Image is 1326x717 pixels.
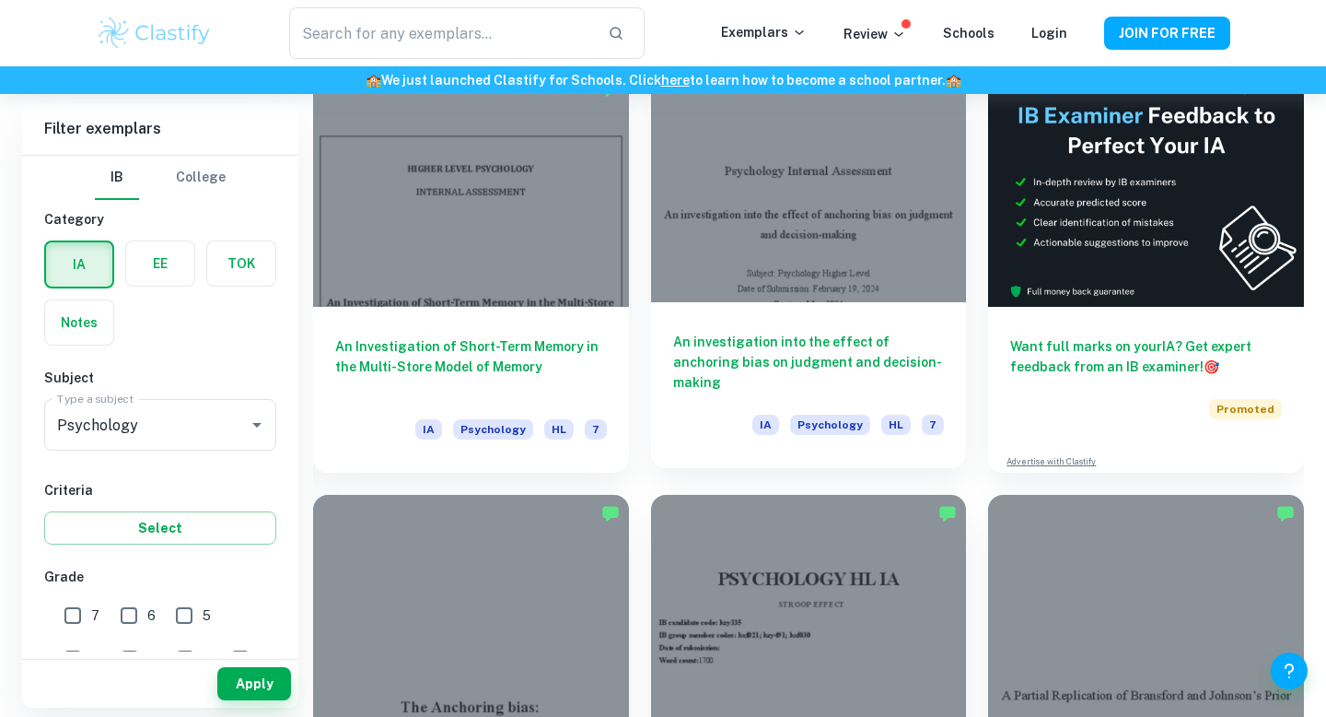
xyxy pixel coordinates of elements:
div: Filter type choice [95,156,226,200]
h6: Grade [44,567,276,587]
span: IA [752,415,779,435]
h6: Filter exemplars [22,103,298,155]
span: Promoted [1209,399,1282,419]
a: Advertise with Clastify [1006,455,1096,468]
button: Open [244,412,270,438]
a: Want full marks on yourIA? Get expert feedback from an IB examiner!PromotedAdvertise with Clastify [988,70,1304,473]
p: Review [843,24,906,44]
span: 7 [922,415,944,435]
h6: Subject [44,368,276,388]
button: JOIN FOR FREE [1104,17,1230,50]
span: Psychology [790,415,870,435]
span: IA [415,419,442,440]
h6: An investigation into the effect of anchoring bias on judgment and decision-making [673,332,945,393]
span: 5 [203,605,211,626]
span: 6 [147,605,156,626]
button: Help and Feedback [1271,652,1308,689]
span: 🏫 [366,73,381,88]
button: Select [44,511,276,545]
button: Apply [217,667,291,700]
img: Clastify logo [96,15,213,52]
span: 4 [91,649,100,669]
a: An Investigation of Short-Term Memory in the Multi-Store Model of MemoryIAPsychologyHL7 [313,70,629,473]
span: 7 [585,419,607,440]
span: 3 [148,649,157,669]
span: 7 [91,605,99,626]
p: Exemplars [721,22,807,42]
button: Notes [45,300,113,345]
img: Marked [601,504,620,523]
button: EE [126,241,194,286]
span: 🎯 [1204,359,1219,374]
a: An investigation into the effect of anchoring bias on judgment and decision-makingIAPsychologyHL7 [651,70,967,473]
span: 🏫 [946,73,961,88]
label: Type a subject [57,391,134,406]
span: 2 [204,649,211,669]
a: Login [1031,26,1067,41]
h6: An Investigation of Short-Term Memory in the Multi-Store Model of Memory [335,336,607,397]
span: HL [544,419,574,440]
a: here [661,73,690,88]
span: HL [881,415,911,435]
button: IB [95,156,139,200]
img: Thumbnail [988,70,1304,307]
h6: We just launched Clastify for Schools. Click to learn how to become a school partner. [4,70,1322,90]
input: Search for any exemplars... [289,7,593,59]
span: Psychology [453,419,533,440]
img: Marked [1276,504,1295,523]
img: Marked [938,504,957,523]
a: Schools [943,26,994,41]
h6: Want full marks on your IA ? Get expert feedback from an IB examiner! [1010,336,1282,377]
h6: Criteria [44,480,276,500]
h6: Category [44,209,276,229]
button: TOK [207,241,275,286]
span: 1 [259,649,264,669]
button: IA [46,242,112,287]
button: College [176,156,226,200]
